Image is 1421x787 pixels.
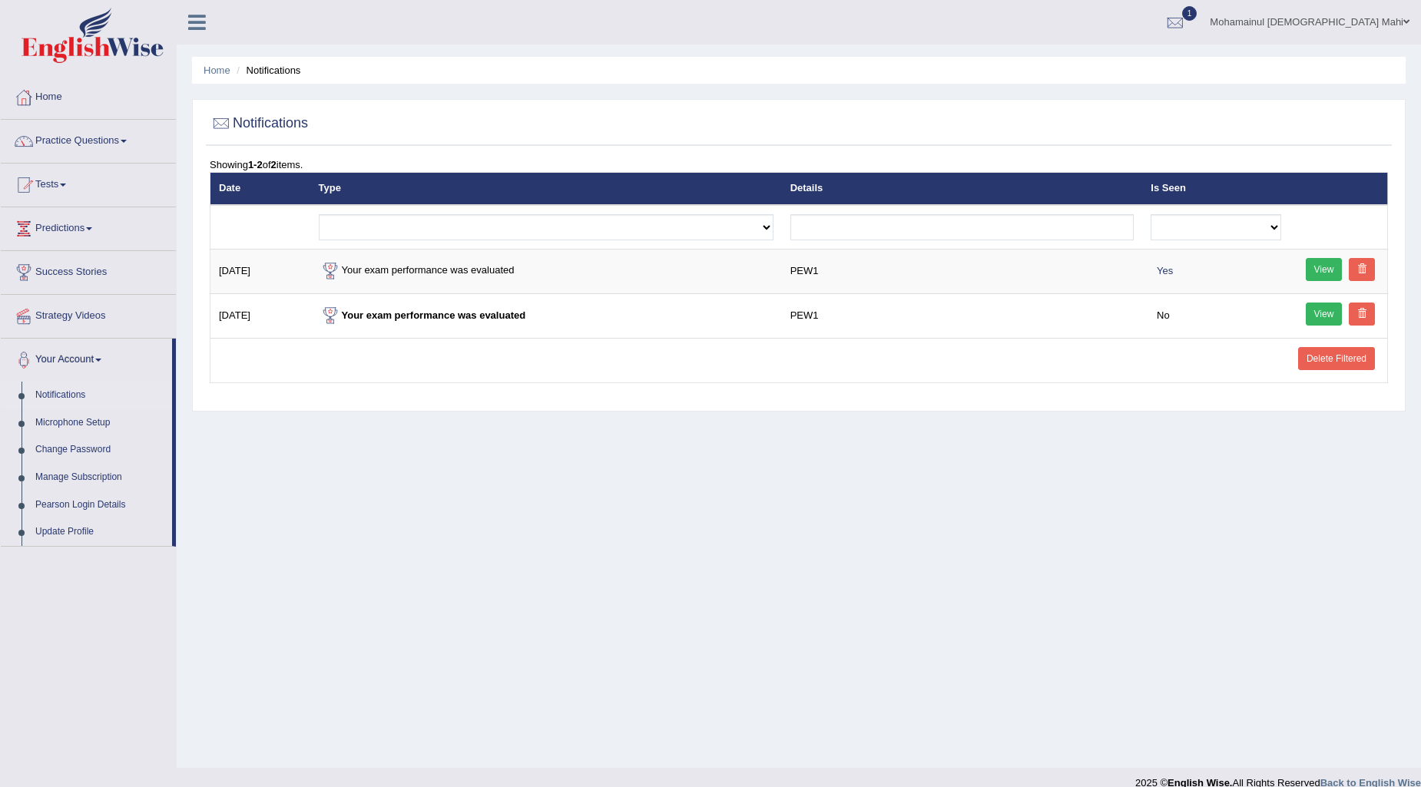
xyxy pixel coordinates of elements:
[1,120,176,158] a: Practice Questions
[1298,347,1375,370] a: Delete Filtered
[210,249,310,293] td: [DATE]
[28,409,172,437] a: Microphone Setup
[1,251,176,289] a: Success Stories
[28,491,172,519] a: Pearson Login Details
[210,293,310,338] td: [DATE]
[1306,258,1343,281] a: View
[1,76,176,114] a: Home
[248,159,263,170] b: 1-2
[28,382,172,409] a: Notifications
[1,339,172,377] a: Your Account
[1,207,176,246] a: Predictions
[1182,6,1197,21] span: 1
[271,159,277,170] b: 2
[210,157,1388,172] div: Showing of items.
[1306,303,1343,326] a: View
[1151,307,1175,323] span: No
[28,464,172,491] a: Manage Subscription
[1349,303,1375,326] a: Delete
[1,164,176,202] a: Tests
[1349,258,1375,281] a: Delete
[319,182,341,193] a: Type
[319,309,526,321] strong: Your exam performance was evaluated
[1151,182,1186,193] a: Is Seen
[1,295,176,333] a: Strategy Videos
[28,518,172,546] a: Update Profile
[790,182,823,193] a: Details
[233,63,300,78] li: Notifications
[1151,263,1179,279] span: Yes
[28,436,172,464] a: Change Password
[210,112,308,135] h2: Notifications
[204,64,230,76] a: Home
[219,182,240,193] a: Date
[782,293,1143,338] td: PEW1
[310,249,782,293] td: Your exam performance was evaluated
[782,249,1143,293] td: PEW1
